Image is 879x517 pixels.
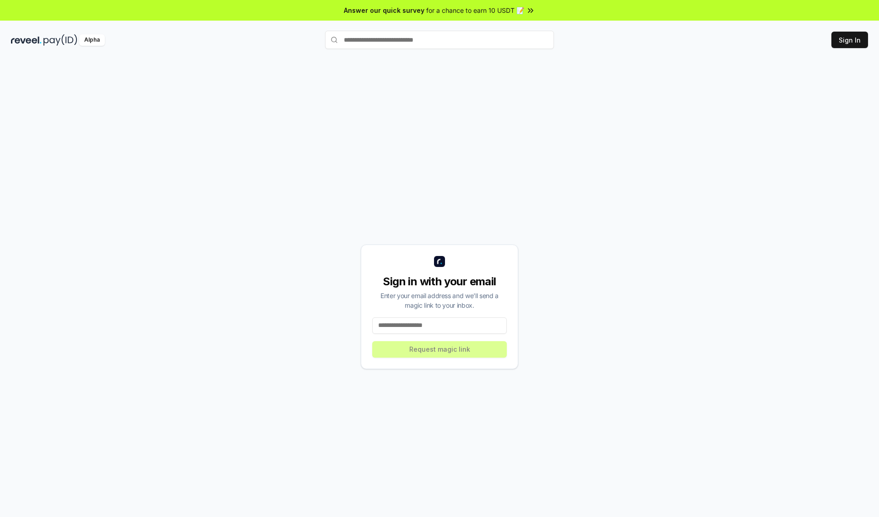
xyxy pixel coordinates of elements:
div: Sign in with your email [372,274,507,289]
span: Answer our quick survey [344,5,424,15]
img: logo_small [434,256,445,267]
img: pay_id [43,34,77,46]
img: reveel_dark [11,34,42,46]
div: Enter your email address and we’ll send a magic link to your inbox. [372,291,507,310]
div: Alpha [79,34,105,46]
span: for a chance to earn 10 USDT 📝 [426,5,524,15]
button: Sign In [831,32,868,48]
